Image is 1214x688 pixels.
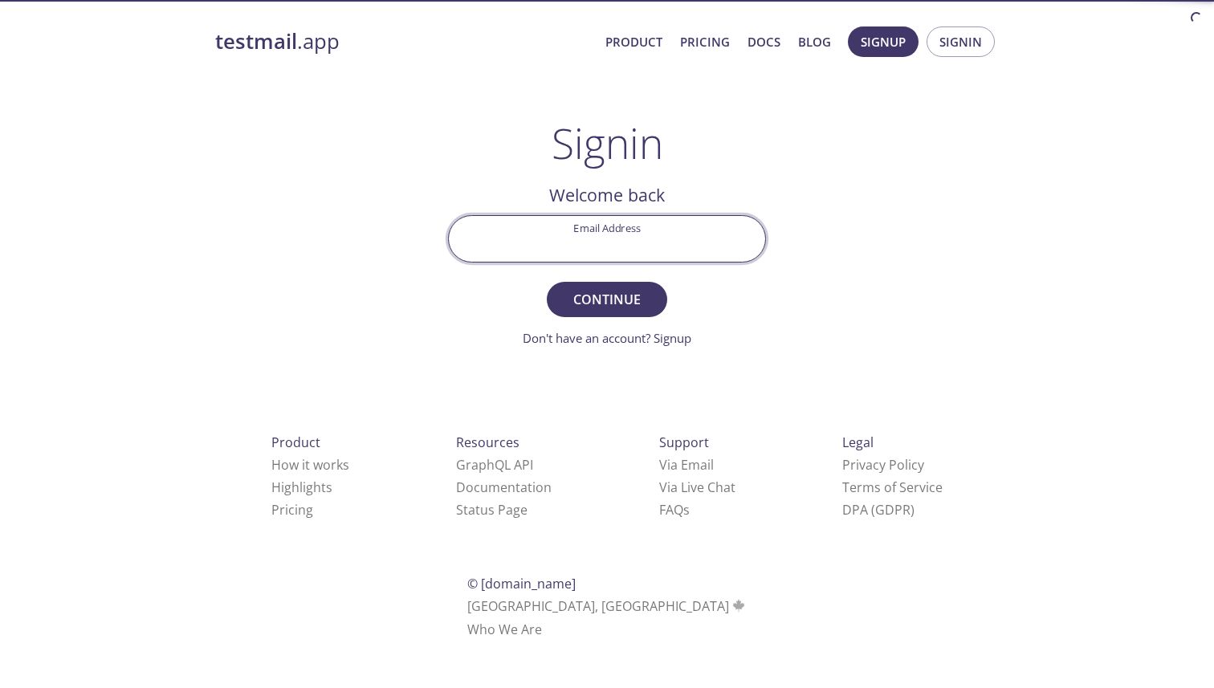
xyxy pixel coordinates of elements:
[456,501,528,519] a: Status Page
[271,478,332,496] a: Highlights
[456,434,519,451] span: Resources
[271,434,320,451] span: Product
[564,288,650,311] span: Continue
[467,597,748,615] span: [GEOGRAPHIC_DATA], [GEOGRAPHIC_DATA]
[467,621,542,638] a: Who We Are
[659,456,714,474] a: Via Email
[842,478,943,496] a: Terms of Service
[547,282,667,317] button: Continue
[456,478,552,496] a: Documentation
[927,26,995,57] button: Signin
[448,181,766,209] h2: Welcome back
[798,31,831,52] a: Blog
[271,456,349,474] a: How it works
[659,501,690,519] a: FAQ
[680,31,730,52] a: Pricing
[848,26,919,57] button: Signup
[842,456,924,474] a: Privacy Policy
[215,27,297,55] strong: testmail
[271,501,313,519] a: Pricing
[861,31,906,52] span: Signup
[659,434,709,451] span: Support
[215,28,593,55] a: testmail.app
[523,330,691,346] a: Don't have an account? Signup
[659,478,735,496] a: Via Live Chat
[842,434,874,451] span: Legal
[683,501,690,519] span: s
[552,119,663,167] h1: Signin
[605,31,662,52] a: Product
[842,501,915,519] a: DPA (GDPR)
[748,31,780,52] a: Docs
[467,575,576,592] span: © [DOMAIN_NAME]
[939,31,982,52] span: Signin
[456,456,533,474] a: GraphQL API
